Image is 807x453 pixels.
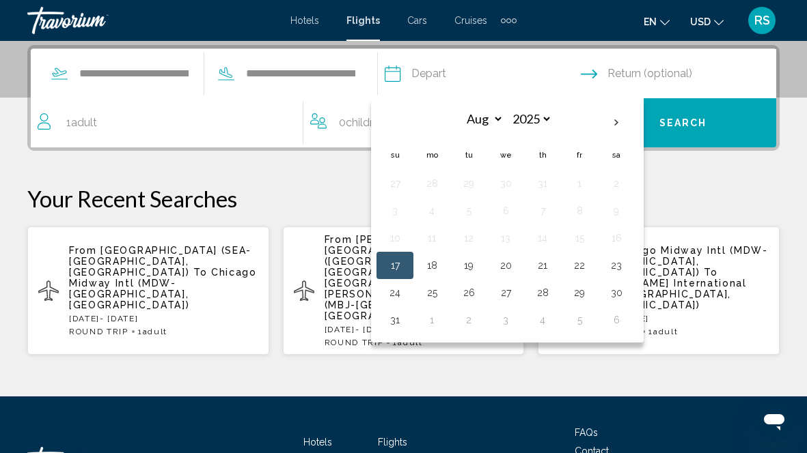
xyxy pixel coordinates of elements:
[752,398,796,442] iframe: Button to launch messaging window
[495,256,517,275] button: Day 20
[659,118,707,129] span: Search
[605,229,627,248] button: Day 16
[653,327,678,336] span: Adult
[346,116,385,129] span: Children
[569,174,590,193] button: Day 1
[495,283,517,302] button: Day 27
[193,267,207,278] span: To
[579,278,746,310] span: [PERSON_NAME] International (MBJ-[GEOGRAPHIC_DATA], [GEOGRAPHIC_DATA])
[325,234,353,245] span: From
[605,201,627,220] button: Day 9
[644,16,657,27] span: en
[648,327,678,336] span: 1
[501,10,517,31] button: Extra navigation items
[607,64,692,83] span: Return (optional)
[69,245,97,256] span: From
[66,113,97,132] span: 1
[605,310,627,330] button: Day 6
[398,338,422,347] span: Adult
[69,267,257,310] span: Chicago Midway Intl (MDW-[GEOGRAPHIC_DATA], [GEOGRAPHIC_DATA])
[421,229,443,248] button: Day 11
[704,267,717,278] span: To
[454,15,487,26] a: Cruises
[384,256,406,275] button: Day 17
[744,6,780,35] button: User Menu
[459,107,504,131] select: Select month
[495,174,517,193] button: Day 30
[421,256,443,275] button: Day 18
[532,229,553,248] button: Day 14
[421,310,443,330] button: Day 1
[458,310,480,330] button: Day 2
[532,283,553,302] button: Day 28
[407,15,427,26] a: Cars
[71,116,97,129] span: Adult
[384,229,406,248] button: Day 10
[384,201,406,220] button: Day 3
[754,14,770,27] span: RS
[27,226,269,355] button: From [GEOGRAPHIC_DATA] (SEA-[GEOGRAPHIC_DATA], [GEOGRAPHIC_DATA]) To Chicago Midway Intl (MDW-[GE...
[690,16,711,27] span: USD
[605,174,627,193] button: Day 2
[458,229,480,248] button: Day 12
[27,185,780,212] p: Your Recent Searches
[575,427,598,438] a: FAQs
[346,15,380,26] a: Flights
[495,229,517,248] button: Day 13
[31,48,776,147] div: Search widget
[27,7,277,34] a: Travorium
[384,310,406,330] button: Day 31
[581,49,777,98] button: Return date
[458,201,480,220] button: Day 5
[290,15,319,26] a: Hotels
[569,201,590,220] button: Day 8
[495,310,517,330] button: Day 3
[495,201,517,220] button: Day 6
[393,338,422,347] span: 1
[385,49,581,98] button: Depart date
[532,310,553,330] button: Day 4
[303,437,332,448] span: Hotels
[532,256,553,275] button: Day 21
[598,107,635,138] button: Next month
[421,174,443,193] button: Day 28
[384,174,406,193] button: Day 27
[325,234,450,289] span: [PERSON_NAME][GEOGRAPHIC_DATA] ([GEOGRAPHIC_DATA]-[GEOGRAPHIC_DATA], [GEOGRAPHIC_DATA])
[458,283,480,302] button: Day 26
[421,283,443,302] button: Day 25
[31,98,590,147] button: Travelers: 1 adult, 0 children
[569,256,590,275] button: Day 22
[69,245,251,278] span: [GEOGRAPHIC_DATA] (SEA-[GEOGRAPHIC_DATA], [GEOGRAPHIC_DATA])
[458,256,480,275] button: Day 19
[644,12,670,31] button: Change language
[579,245,767,278] span: Chicago Midway Intl (MDW-[GEOGRAPHIC_DATA], [GEOGRAPHIC_DATA])
[339,113,385,132] span: 0
[605,283,627,302] button: Day 30
[143,327,167,336] span: Adult
[579,314,769,323] p: [DATE] - [DATE]
[532,174,553,193] button: Day 31
[138,327,167,336] span: 1
[569,310,590,330] button: Day 5
[325,338,384,347] span: ROUND TRIP
[532,201,553,220] button: Day 7
[569,283,590,302] button: Day 29
[590,98,776,147] button: Search
[69,327,128,336] span: ROUND TRIP
[325,289,491,321] span: [PERSON_NAME] International (MBJ-[GEOGRAPHIC_DATA], [GEOGRAPHIC_DATA])
[690,12,724,31] button: Change currency
[605,256,627,275] button: Day 23
[69,314,258,323] p: [DATE] - [DATE]
[283,226,525,355] button: From [PERSON_NAME][GEOGRAPHIC_DATA] ([GEOGRAPHIC_DATA]-[GEOGRAPHIC_DATA], [GEOGRAPHIC_DATA]) To [...
[384,283,406,302] button: Day 24
[378,437,407,448] a: Flights
[538,226,780,355] button: From Chicago Midway Intl (MDW-[GEOGRAPHIC_DATA], [GEOGRAPHIC_DATA]) To [PERSON_NAME] Internationa...
[325,325,514,334] p: [DATE] - [DATE]
[421,201,443,220] button: Day 4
